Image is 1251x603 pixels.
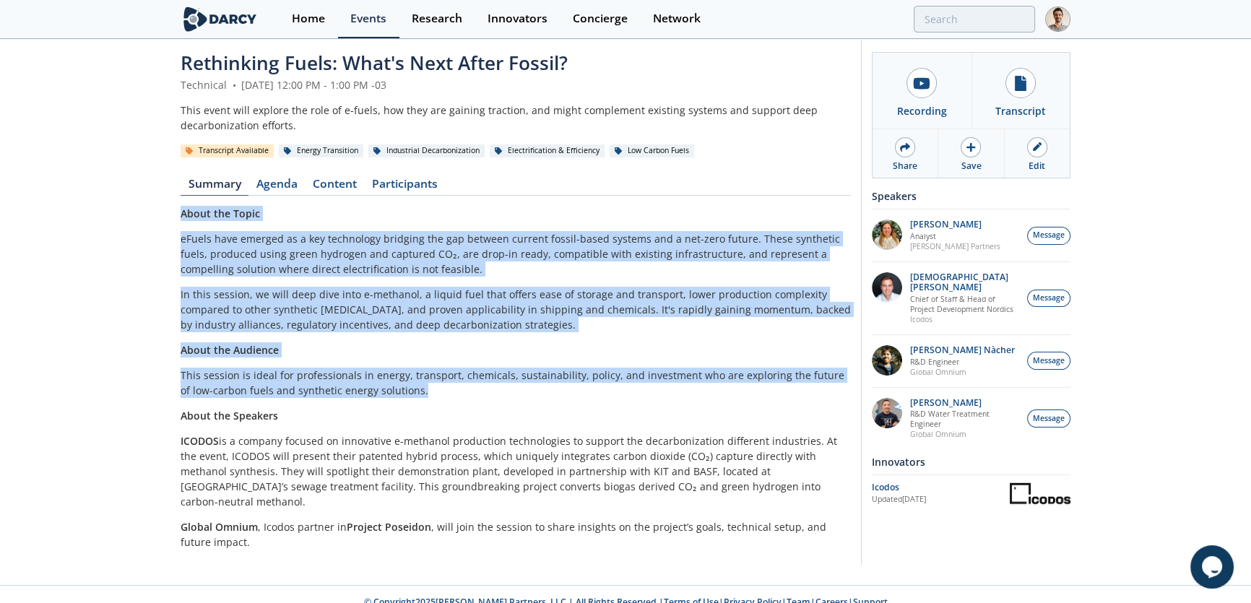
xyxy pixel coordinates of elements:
span: Message [1033,230,1065,241]
a: Recording [873,53,971,129]
button: Message [1027,352,1070,370]
a: Summary [181,178,248,196]
div: This event will explore the role of e-fuels, how they are gaining traction, and might complement ... [181,103,851,133]
a: Agenda [248,178,305,196]
img: Icodos [1010,480,1070,506]
div: Speakers [872,183,1070,209]
a: Participants [364,178,445,196]
div: Industrial Decarbonization [368,144,485,157]
div: Concierge [573,13,628,25]
a: Transcript [971,53,1070,129]
p: In this session, we will deep dive into e-methanol, a liquid fuel that offers ease of storage and... [181,287,851,332]
img: fddc0511-1997-4ded-88a0-30228072d75f [872,220,902,250]
div: Home [292,13,325,25]
div: Technical [DATE] 12:00 PM - 1:00 PM -03 [181,77,851,92]
div: Innovators [872,449,1070,474]
div: Research [412,13,462,25]
div: Events [350,13,386,25]
p: is a company focused on innovative e-methanol production technologies to support the decarbonizat... [181,433,851,509]
img: 4a11aebc-14ca-40a3-822d-77d56d21d208 [872,345,902,376]
a: Edit [1005,129,1070,178]
p: This session is ideal for professionals in energy, transport, chemicals, sustainability, policy, ... [181,368,851,398]
p: , Icodos partner in , will join the session to share insights on the project’s goals, technical s... [181,519,851,550]
div: Recording [897,103,947,118]
a: Content [305,178,364,196]
a: Icodos Updated[DATE] Icodos [872,480,1070,506]
span: Message [1033,355,1065,367]
p: [PERSON_NAME] [910,220,1000,230]
span: Rethinking Fuels: What's Next After Fossil? [181,50,568,76]
div: Electrification & Efficiency [490,144,605,157]
strong: Project Poseidon [347,520,431,534]
div: Low Carbon Fuels [610,144,694,157]
p: [PERSON_NAME] [910,398,1020,408]
p: [PERSON_NAME] Partners [910,241,1000,251]
img: logo-wide.svg [181,6,259,32]
p: Analyst [910,231,1000,241]
div: Transcript Available [181,144,274,157]
p: [DEMOGRAPHIC_DATA][PERSON_NAME] [910,272,1020,292]
strong: Global Omnium [181,520,258,534]
div: Network [653,13,701,25]
p: [PERSON_NAME] Nàcher [910,345,1015,355]
input: Advanced Search [914,6,1035,32]
p: Chief of Staff & Head of Project Development Nordics [910,294,1020,314]
span: • [230,78,238,92]
strong: About the Speakers [181,409,278,422]
img: Profile [1045,6,1070,32]
div: Transcript [995,103,1046,118]
p: Global Omnium [910,367,1015,377]
div: Innovators [488,13,547,25]
div: Save [961,160,981,173]
div: Icodos [872,481,1010,494]
img: 979cc8b1-f328-4a36-a373-5362e389a934 [872,272,902,303]
p: Global Omnium [910,429,1020,439]
button: Message [1027,290,1070,308]
div: Edit [1029,160,1045,173]
strong: ICODOS [181,434,219,448]
button: Message [1027,409,1070,428]
button: Message [1027,227,1070,245]
span: Message [1033,292,1065,304]
iframe: chat widget [1190,545,1237,589]
span: Message [1033,413,1065,425]
p: R&D Engineer [910,357,1015,367]
p: eFuels have emerged as a key technology bridging the gap between current fossil-based systems and... [181,231,851,277]
p: Icodos [910,314,1020,324]
img: e6bb9d2c-d9e9-4154-b299-07505a9ba249 [872,398,902,428]
div: Updated [DATE] [872,494,1010,506]
p: R&D Water Treatment Engineer [910,409,1020,429]
div: Energy Transition [279,144,363,157]
strong: About the Audience [181,343,279,357]
strong: About the Topic [181,207,260,220]
div: Share [893,160,917,173]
